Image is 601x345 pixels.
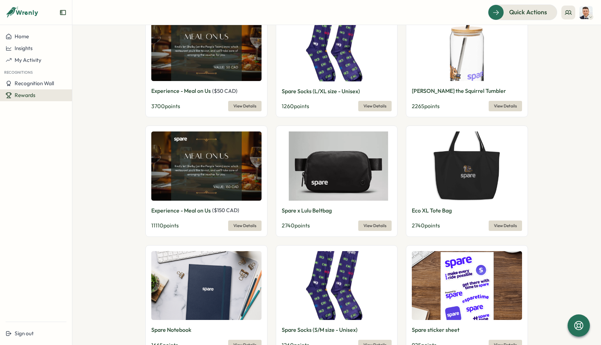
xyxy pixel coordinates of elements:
[494,101,517,111] span: View Details
[15,92,35,98] span: Rewards
[151,206,211,215] p: Experience - Meal on Us
[412,87,506,95] p: [PERSON_NAME] the Squirrel Tumbler
[282,206,332,215] p: Spare x Lulu Beltbag
[488,5,557,20] button: Quick Actions
[509,8,547,17] span: Quick Actions
[233,101,256,111] span: View Details
[358,220,392,231] button: View Details
[412,131,522,201] img: Eco XL Tote Bag
[412,251,522,320] img: Spare sticker sheet
[282,131,392,201] img: Spare x Lulu Beltbag
[412,103,440,110] span: 2265 points
[15,45,33,51] span: Insights
[233,221,256,231] span: View Details
[282,103,309,110] span: 1260 points
[228,101,262,111] button: View Details
[228,220,262,231] button: View Details
[151,87,211,95] p: Experience - Meal on Us
[151,131,262,201] img: Experience - Meal on Us
[579,6,593,19] img: Matt Savel
[15,80,54,87] span: Recognition Wall
[15,57,41,63] span: My Activity
[282,222,310,229] span: 2740 points
[494,221,517,231] span: View Details
[212,88,238,94] span: ( $ 50 CAD )
[212,207,239,214] span: ( $ 150 CAD )
[15,33,29,40] span: Home
[363,101,386,111] span: View Details
[358,101,392,111] button: View Details
[15,330,34,337] span: Sign out
[412,206,452,215] p: Eco XL Tote Bag
[489,101,522,111] button: View Details
[151,251,262,320] img: Spare Notebook
[151,103,180,110] span: 3700 points
[412,12,522,81] img: Sammy the Squirrel Tumbler
[151,222,179,229] span: 11110 points
[282,87,360,96] p: Spare Socks (L/XL size - Unisex)
[412,326,459,334] p: Spare sticker sheet
[363,221,386,231] span: View Details
[282,251,392,320] img: Spare Socks (S/M size - Unisex)
[282,326,358,334] p: Spare Socks (S/M size - Unisex)
[151,12,262,81] img: Experience - Meal on Us
[489,220,522,231] button: View Details
[282,12,392,81] img: Spare Socks (L/XL size - Unisex)
[151,326,191,334] p: Spare Notebook
[412,222,440,229] span: 2740 points
[59,9,66,16] button: Expand sidebar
